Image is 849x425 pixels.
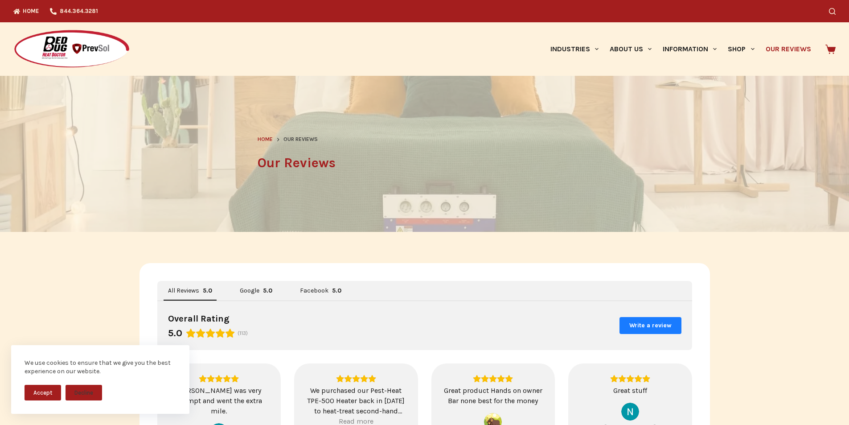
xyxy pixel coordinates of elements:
a: Information [657,22,722,76]
a: Industries [545,22,604,76]
div: Overall Rating [168,312,230,326]
button: Write a review [619,317,681,334]
span: Home [258,136,273,142]
div: 5.0 [168,327,182,339]
div: 5.0 [263,287,272,295]
div: We use cookies to ensure that we give you the best experience on our website. [25,359,176,376]
button: Open LiveChat chat widget [7,4,34,30]
div: Rating: 5.0 out of 5 [168,375,270,383]
span: Facebook [300,288,328,294]
div: Great product Hands on owner Bar none best for the money [443,385,544,406]
button: Accept [25,385,61,400]
h1: Our Reviews [258,153,592,173]
span: Write a review [629,322,672,330]
div: Rating: 5.0 out of 5 [443,375,544,383]
button: Decline [66,385,102,400]
div: 5.0 [332,287,341,295]
div: Rating: 5.0 out of 5 [203,287,212,295]
div: Rating: 5.0 out of 5 [579,375,681,383]
span: (113) [238,330,248,336]
nav: Primary [545,22,816,76]
a: About Us [604,22,657,76]
span: Our Reviews [283,135,318,144]
a: Home [258,135,273,144]
span: Google [240,288,259,294]
div: Rating: 5.0 out of 5 [332,287,341,295]
div: 5.0 [203,287,212,295]
div: Rating: 5.0 out of 5 [168,327,235,339]
a: Our Reviews [760,22,816,76]
div: Rating: 5.0 out of 5 [305,375,407,383]
a: Shop [722,22,760,76]
button: Search [829,8,836,15]
div: Great stuff [579,385,681,396]
a: View on Google [621,403,639,421]
div: Rating: 5.0 out of 5 [263,287,272,295]
img: Prevsol/Bed Bug Heat Doctor [13,29,130,69]
div: We purchased our Pest-Heat TPE-500 Heater back in [DATE] to heat-treat second-hand furniture and ... [305,385,407,416]
span: All Reviews [168,288,199,294]
img: Nancy Patel [621,403,639,421]
div: [PERSON_NAME] was very prompt and went the extra mile. [168,385,270,416]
